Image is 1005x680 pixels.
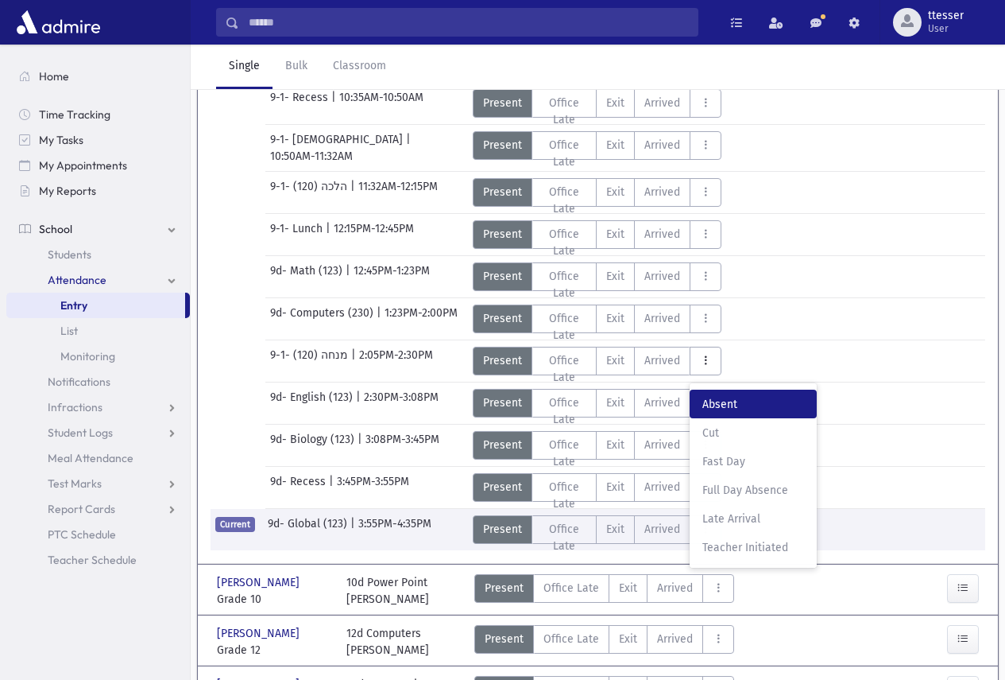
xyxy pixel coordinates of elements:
span: Office Late [543,631,599,647]
span: Time Tracking [39,107,110,122]
span: Exit [606,310,624,327]
div: AttTypes [473,473,722,502]
span: 9d- Math (123) [270,262,346,291]
span: | [406,131,414,148]
span: Present [483,521,522,538]
span: Full Day Absence [702,482,804,499]
span: Present [485,580,524,596]
span: Exit [606,184,624,200]
span: Arrived [644,437,680,453]
span: Office Late [542,437,587,470]
span: Exit [606,95,624,111]
span: Present [483,184,522,200]
div: AttTypes [473,178,722,207]
span: Arrived [657,631,693,647]
span: Cut [702,425,804,441]
span: Office Late [542,352,587,386]
a: Bulk [273,45,320,89]
span: 3:08PM-3:45PM [365,431,439,460]
a: Classroom [320,45,399,89]
a: Students [6,242,190,267]
span: 9d- English (123) [270,389,356,418]
span: Present [485,631,524,647]
img: AdmirePro [13,6,104,38]
div: AttTypes [473,131,722,160]
span: Present [483,226,522,243]
span: 10:50AM-11:32AM [270,148,353,165]
div: AttTypes [473,389,722,418]
a: List [6,318,190,344]
span: Exit [606,226,624,243]
span: | [331,89,339,118]
span: Home [39,69,69,84]
span: 2:30PM-3:08PM [364,389,439,418]
span: [PERSON_NAME] [217,574,303,591]
span: Exit [606,352,624,369]
span: Present [483,310,522,327]
span: [PERSON_NAME] [217,625,303,642]
a: Student Logs [6,420,190,445]
span: 1:23PM-2:00PM [385,305,458,333]
span: Students [48,247,91,262]
span: 9d- Recess [270,473,329,502]
div: AttTypes [473,262,722,291]
span: 2:05PM-2:30PM [359,347,433,375]
span: Fast Day [702,453,804,470]
span: | [358,431,365,460]
span: 9d- Biology (123) [270,431,358,460]
span: Arrived [644,137,680,153]
span: 3:45PM-3:55PM [337,473,409,502]
span: PTC Schedule [48,527,116,542]
span: 9-1- מנחה (120) [270,347,351,375]
input: Search [239,8,698,37]
span: Office Late [542,310,587,344]
a: Home [6,64,190,89]
span: School [39,222,72,236]
span: My Tasks [39,133,83,147]
span: Present [483,268,522,285]
span: | [346,262,354,291]
a: Meal Attendance [6,445,190,471]
a: Entry [6,293,185,318]
div: AttTypes [473,515,722,544]
span: Arrived [644,226,680,243]
span: Absent [702,396,804,413]
span: Office Late [542,521,587,554]
span: Exit [606,437,624,453]
span: 9d- Computers (230) [270,305,377,333]
span: Exit [606,268,624,285]
div: AttTypes [474,625,734,659]
span: Office Late [542,394,587,428]
a: Single [216,45,273,89]
div: AttTypes [473,220,722,249]
span: Office Late [542,226,587,259]
span: Exit [606,394,624,411]
div: AttTypes [473,305,722,333]
span: Exit [606,521,624,538]
span: Arrived [644,521,680,538]
span: Report Cards [48,502,115,516]
span: Meal Attendance [48,451,133,465]
span: 9-1- [DEMOGRAPHIC_DATA] [270,131,406,148]
span: Present [483,137,522,153]
span: Present [483,95,522,111]
a: Attendance [6,267,190,293]
span: Arrived [644,310,680,327]
a: My Appointments [6,153,190,178]
span: 9-1- Lunch [270,220,326,249]
span: Grade 10 [217,591,330,608]
span: Exit [606,137,624,153]
a: School [6,216,190,242]
span: ttesser [928,10,964,22]
span: Infractions [48,400,102,414]
span: Arrived [657,580,693,596]
span: Student Logs [48,425,113,440]
a: Notifications [6,369,190,394]
span: Test Marks [48,476,102,491]
a: My Tasks [6,127,190,153]
span: List [60,324,78,338]
span: 12:15PM-12:45PM [334,220,414,249]
a: Test Marks [6,471,190,496]
span: | [350,515,358,544]
span: Exit [606,479,624,495]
